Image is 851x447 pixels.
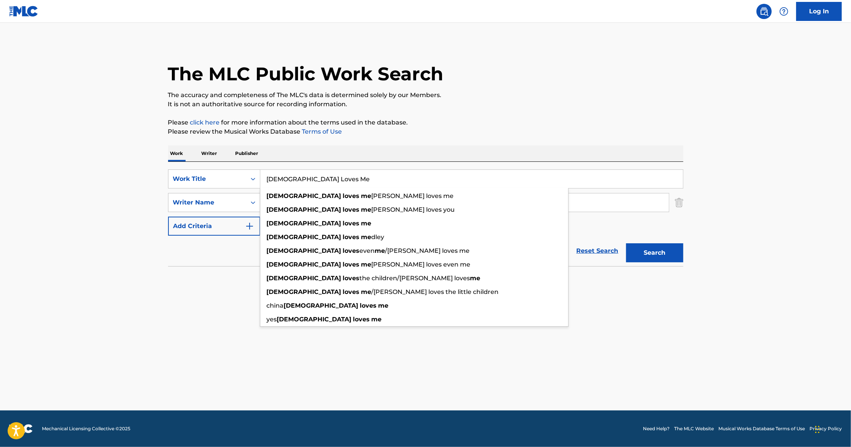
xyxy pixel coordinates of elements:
[372,192,454,200] span: [PERSON_NAME] loves me
[267,288,341,295] strong: [DEMOGRAPHIC_DATA]
[233,145,261,161] p: Publisher
[361,261,372,268] strong: me
[343,206,360,213] strong: loves
[168,100,683,109] p: It is not an authoritative source for recording information.
[168,62,444,85] h1: The MLC Public Work Search
[267,302,284,309] span: china
[776,4,792,19] div: Help
[361,233,372,241] strong: me
[760,7,769,16] img: search
[168,217,260,236] button: Add Criteria
[343,275,360,282] strong: loves
[267,220,341,227] strong: [DEMOGRAPHIC_DATA]
[42,425,130,432] span: Mechanical Licensing Collective © 2025
[267,275,341,282] strong: [DEMOGRAPHIC_DATA]
[361,220,372,227] strong: me
[372,261,471,268] span: [PERSON_NAME] loves even me
[343,288,360,295] strong: loves
[809,425,842,432] a: Privacy Policy
[361,192,372,200] strong: me
[372,206,455,213] span: [PERSON_NAME] loves you
[718,425,805,432] a: Musical Works Database Terms of Use
[361,206,372,213] strong: me
[361,288,372,295] strong: me
[277,316,352,323] strong: [DEMOGRAPHIC_DATA]
[173,198,242,207] div: Writer Name
[267,247,341,254] strong: [DEMOGRAPHIC_DATA]
[9,6,38,17] img: MLC Logo
[267,233,341,241] strong: [DEMOGRAPHIC_DATA]
[267,192,341,200] strong: [DEMOGRAPHIC_DATA]
[284,302,359,309] strong: [DEMOGRAPHIC_DATA]
[470,275,481,282] strong: me
[385,247,470,254] span: /[PERSON_NAME] loves me
[360,247,375,254] span: even
[573,243,622,259] a: Reset Search
[343,220,360,227] strong: loves
[779,7,788,16] img: help
[372,233,385,241] span: dley
[378,302,389,309] strong: me
[173,174,242,184] div: Work Title
[9,424,33,433] img: logo
[267,206,341,213] strong: [DEMOGRAPHIC_DATA]
[675,193,683,212] img: Delete Criterion
[343,233,360,241] strong: loves
[813,410,851,447] iframe: Chat Widget
[199,145,220,161] p: Writer
[815,418,820,441] div: Drag
[301,128,342,135] a: Terms of Use
[643,425,670,432] a: Need Help?
[343,261,360,268] strong: loves
[626,243,683,262] button: Search
[353,316,370,323] strong: loves
[372,288,499,295] span: /[PERSON_NAME] loves the little children
[267,316,277,323] span: yes
[375,247,385,254] strong: me
[372,316,382,323] strong: me
[267,261,341,268] strong: [DEMOGRAPHIC_DATA]
[360,275,470,282] span: the children/[PERSON_NAME] loves
[360,302,377,309] strong: loves
[168,91,683,100] p: The accuracy and completeness of The MLC's data is determined solely by our Members.
[190,119,220,126] a: click here
[168,118,683,127] p: Please for more information about the terms used in the database.
[343,247,360,254] strong: loves
[674,425,714,432] a: The MLC Website
[168,169,683,266] form: Search Form
[756,4,772,19] a: Public Search
[168,127,683,136] p: Please review the Musical Works Database
[796,2,842,21] a: Log In
[245,222,254,231] img: 9d2ae6d4665cec9f34b9.svg
[343,192,360,200] strong: loves
[168,145,186,161] p: Work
